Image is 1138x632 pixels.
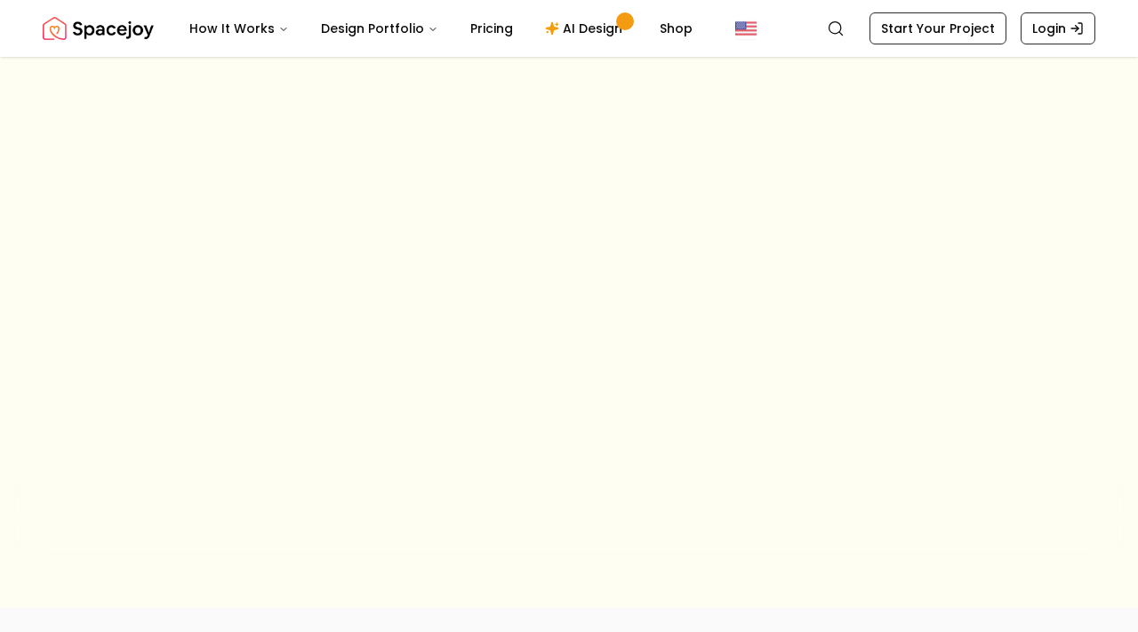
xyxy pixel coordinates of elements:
[43,11,154,46] a: Spacejoy
[870,12,1006,44] a: Start Your Project
[175,11,303,46] button: How It Works
[456,11,527,46] a: Pricing
[43,11,154,46] img: Spacejoy Logo
[307,11,453,46] button: Design Portfolio
[531,11,642,46] a: AI Design
[1021,12,1095,44] a: Login
[735,18,757,39] img: United States
[645,11,707,46] a: Shop
[175,11,707,46] nav: Main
